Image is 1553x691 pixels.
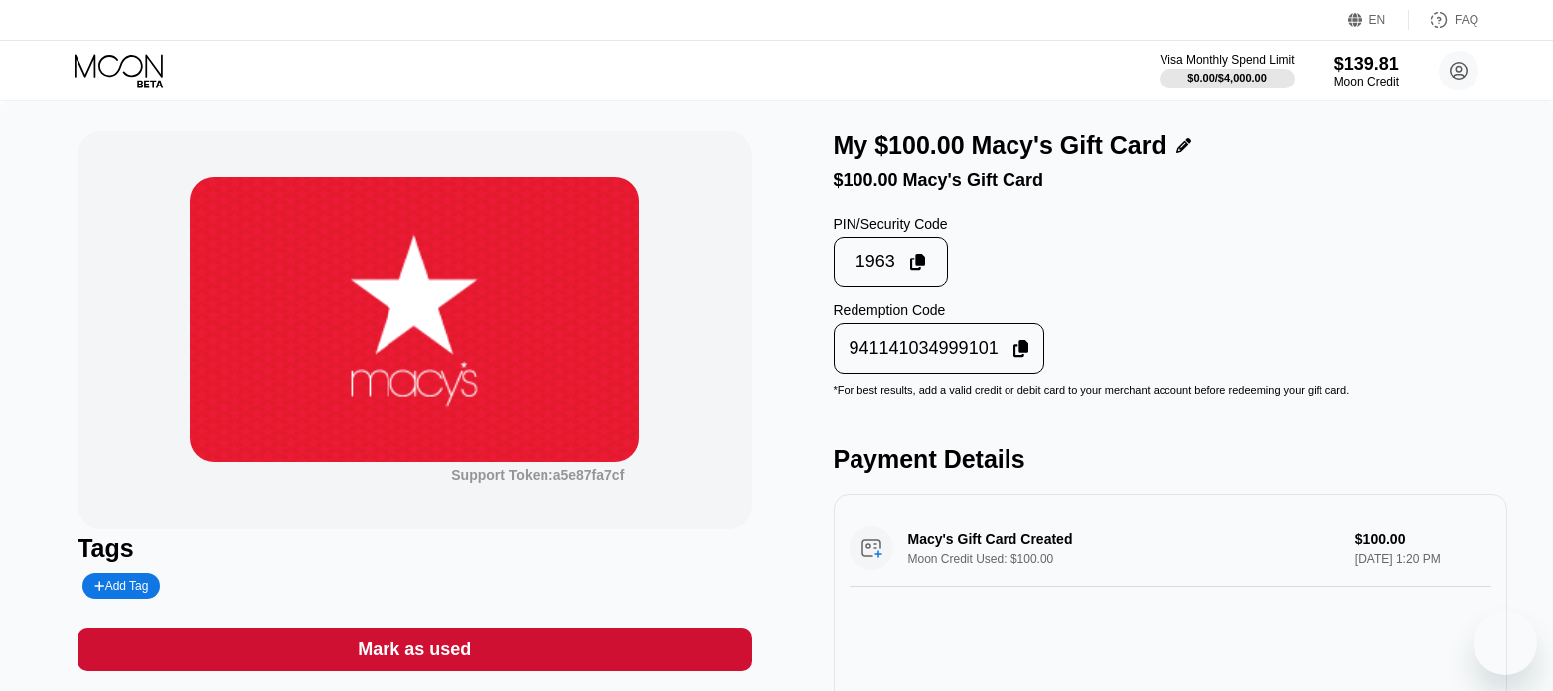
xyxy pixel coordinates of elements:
[1348,10,1409,30] div: EN
[855,251,895,273] div: 1963
[451,467,624,483] div: Support Token: a5e87fa7cf
[1187,72,1267,84] div: $0.00 / $4,000.00
[1334,54,1399,75] div: $139.81
[78,534,751,563] div: Tags
[834,170,1507,191] div: $100.00 Macy's Gift Card
[358,638,471,661] div: Mark as used
[834,323,1045,374] div: 941141034999101
[1455,13,1478,27] div: FAQ
[834,302,1045,318] div: Redemption Code
[451,467,624,483] div: Support Token:a5e87fa7cf
[1160,53,1294,67] div: Visa Monthly Spend Limit
[1369,13,1386,27] div: EN
[1474,611,1537,675] iframe: Кнопка запуска окна обмена сообщениями
[1409,10,1478,30] div: FAQ
[834,237,948,287] div: 1963
[82,573,160,599] div: Add Tag
[78,628,751,671] div: Mark as used
[850,337,999,360] div: 941141034999101
[834,384,1507,396] div: * For best results, add a valid credit or debit card to your merchant account before redeeming yo...
[1160,53,1294,88] div: Visa Monthly Spend Limit$0.00/$4,000.00
[834,131,1166,160] div: My $100.00 Macy's Gift Card
[94,579,148,593] div: Add Tag
[834,216,948,232] div: PIN/Security Code
[1334,54,1399,88] div: $139.81Moon Credit
[1334,75,1399,88] div: Moon Credit
[834,445,1507,474] div: Payment Details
